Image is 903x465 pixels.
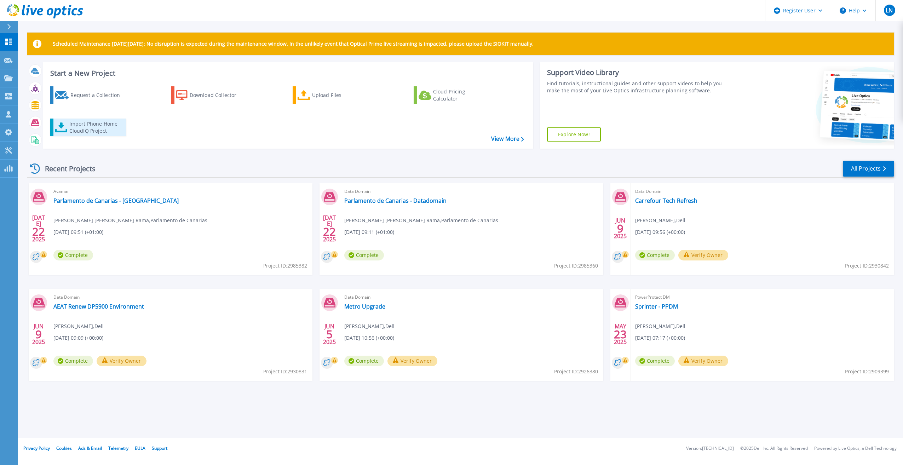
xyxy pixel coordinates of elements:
[635,293,890,301] span: PowerProtect DM
[491,136,524,142] a: View More
[69,120,125,134] div: Import Phone Home CloudIQ Project
[344,250,384,260] span: Complete
[344,356,384,366] span: Complete
[843,161,894,177] a: All Projects
[344,293,599,301] span: Data Domain
[678,250,728,260] button: Verify Owner
[32,216,45,241] div: [DATE] 2025
[886,7,893,13] span: LN
[635,334,685,342] span: [DATE] 07:17 (+00:00)
[326,331,333,337] span: 5
[686,446,734,451] li: Version: [TECHNICAL_ID]
[171,86,250,104] a: Download Collector
[97,356,146,366] button: Verify Owner
[547,80,730,94] div: Find tutorials, instructional guides and other support videos to help you make the most of your L...
[323,216,336,241] div: [DATE] 2025
[344,334,394,342] span: [DATE] 10:56 (+00:00)
[635,303,678,310] a: Sprinter - PPDM
[135,445,145,451] a: EULA
[50,86,129,104] a: Request a Collection
[70,88,127,102] div: Request a Collection
[344,303,385,310] a: Metro Upgrade
[152,445,167,451] a: Support
[108,445,128,451] a: Telemetry
[53,356,93,366] span: Complete
[53,197,179,204] a: Parlamento de Canarias - [GEOGRAPHIC_DATA]
[53,188,308,195] span: Avamar
[312,88,369,102] div: Upload Files
[32,321,45,347] div: JUN 2025
[263,262,307,270] span: Project ID: 2985382
[344,197,447,204] a: Parlamento de Canarias - Datadomain
[23,445,50,451] a: Privacy Policy
[323,321,336,347] div: JUN 2025
[740,446,808,451] li: © 2025 Dell Inc. All Rights Reserved
[614,216,627,241] div: JUN 2025
[344,188,599,195] span: Data Domain
[53,228,103,236] span: [DATE] 09:51 (+01:00)
[56,445,72,451] a: Cookies
[27,160,105,177] div: Recent Projects
[78,445,102,451] a: Ads & Email
[35,331,42,337] span: 9
[344,217,498,224] span: [PERSON_NAME] [PERSON_NAME] Rama , Parlamento de Canarias
[635,197,697,204] a: Carrefour Tech Refresh
[635,228,685,236] span: [DATE] 09:56 (+00:00)
[344,228,394,236] span: [DATE] 09:11 (+01:00)
[263,368,307,375] span: Project ID: 2930831
[635,250,675,260] span: Complete
[387,356,437,366] button: Verify Owner
[53,41,534,47] p: Scheduled Maintenance [DATE][DATE]: No disruption is expected during the maintenance window. In t...
[53,293,308,301] span: Data Domain
[547,127,601,142] a: Explore Now!
[53,334,103,342] span: [DATE] 09:09 (+00:00)
[635,188,890,195] span: Data Domain
[635,217,685,224] span: [PERSON_NAME] , Dell
[53,303,144,310] a: AEAT Renew DP5900 Environment
[635,322,685,330] span: [PERSON_NAME] , Dell
[614,331,627,337] span: 23
[293,86,372,104] a: Upload Files
[344,322,395,330] span: [PERSON_NAME] , Dell
[53,322,104,330] span: [PERSON_NAME] , Dell
[814,446,897,451] li: Powered by Live Optics, a Dell Technology
[554,262,598,270] span: Project ID: 2985360
[617,225,623,231] span: 9
[323,229,336,235] span: 22
[547,68,730,77] div: Support Video Library
[845,262,889,270] span: Project ID: 2930842
[414,86,493,104] a: Cloud Pricing Calculator
[845,368,889,375] span: Project ID: 2909399
[53,217,207,224] span: [PERSON_NAME] [PERSON_NAME] Rama , Parlamento de Canarias
[433,88,490,102] div: Cloud Pricing Calculator
[614,321,627,347] div: MAY 2025
[53,250,93,260] span: Complete
[678,356,728,366] button: Verify Owner
[554,368,598,375] span: Project ID: 2926380
[50,69,524,77] h3: Start a New Project
[635,356,675,366] span: Complete
[190,88,246,102] div: Download Collector
[32,229,45,235] span: 22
